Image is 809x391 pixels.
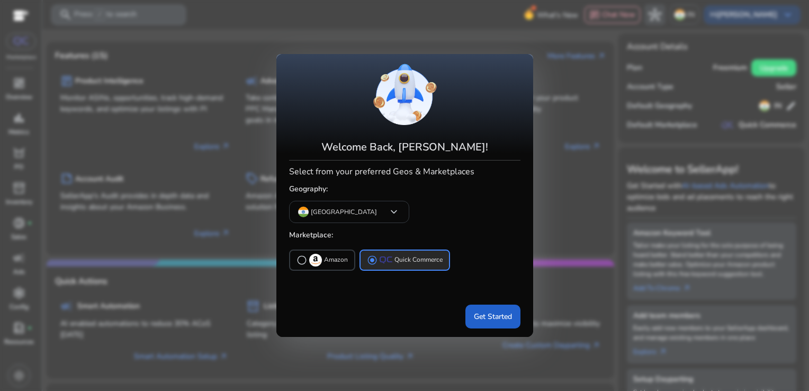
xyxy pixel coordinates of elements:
span: radio_button_unchecked [296,255,307,265]
span: Get Started [474,311,512,322]
img: QC-logo.svg [380,256,392,263]
h5: Geography: [289,181,520,198]
img: amazon.svg [309,254,322,266]
p: Amazon [324,254,348,265]
span: keyboard_arrow_down [388,206,400,218]
p: [GEOGRAPHIC_DATA] [311,207,377,217]
h5: Marketplace: [289,227,520,244]
button: Get Started [465,305,520,328]
span: radio_button_checked [367,255,377,265]
p: Quick Commerce [394,254,443,265]
img: in.svg [298,207,309,217]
